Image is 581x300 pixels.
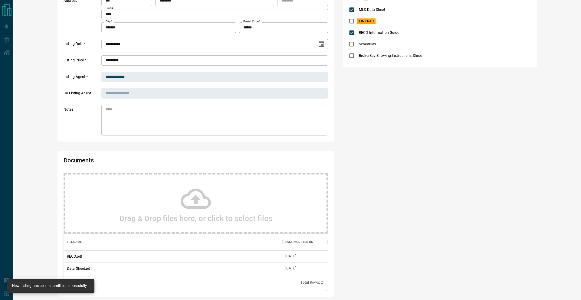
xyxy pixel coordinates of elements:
[357,30,401,35] span: RECO Information Guide
[315,38,327,50] button: Choose date, selected date is Sep 16, 2025
[64,41,100,49] label: Listing Date
[119,214,272,223] h2: Drag & Drop files here, or click to select files
[64,91,100,99] label: Co Listing Agent
[357,53,423,58] span: BrokerBay Showing Instructions Sheet
[285,233,313,250] div: Last Modified On
[282,233,328,250] div: Last Modified On
[357,41,377,47] span: Schedules
[64,173,328,233] div: Drag & Drop files here, or click to select files
[64,233,282,250] div: Filename
[12,281,87,291] div: New Listing has been submitted successfully
[285,254,296,259] div: Sep 16, 2025
[106,6,113,10] label: Unit #
[67,266,92,271] p: Data Sheet.pdf
[285,266,296,271] div: Sep 16, 2025
[357,18,376,24] span: FINTRAC
[64,157,222,167] h2: Documents
[67,254,82,259] p: RECO.pdf
[64,58,100,66] label: Listing Price
[106,20,112,24] label: City
[243,20,260,24] label: Postal Code
[357,7,387,12] span: MLS Data Sheet
[64,107,100,135] label: Notes
[300,280,323,285] div: Total Rows: 2
[64,74,100,82] label: Listing Agent
[67,233,82,250] div: Filename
